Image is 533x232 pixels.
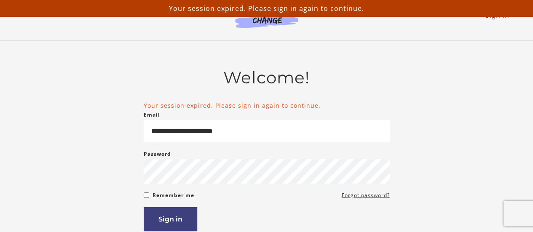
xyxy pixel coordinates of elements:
[144,149,171,159] label: Password
[144,207,197,231] button: Sign in
[144,110,160,120] label: Email
[342,190,390,200] a: Forgot password?
[226,8,307,28] img: Agents of Change Logo
[3,3,530,13] p: Your session expired. Please sign in again to continue.
[153,190,194,200] label: Remember me
[144,68,390,88] h2: Welcome!
[144,101,390,110] li: Your session expired. Please sign in again to continue.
